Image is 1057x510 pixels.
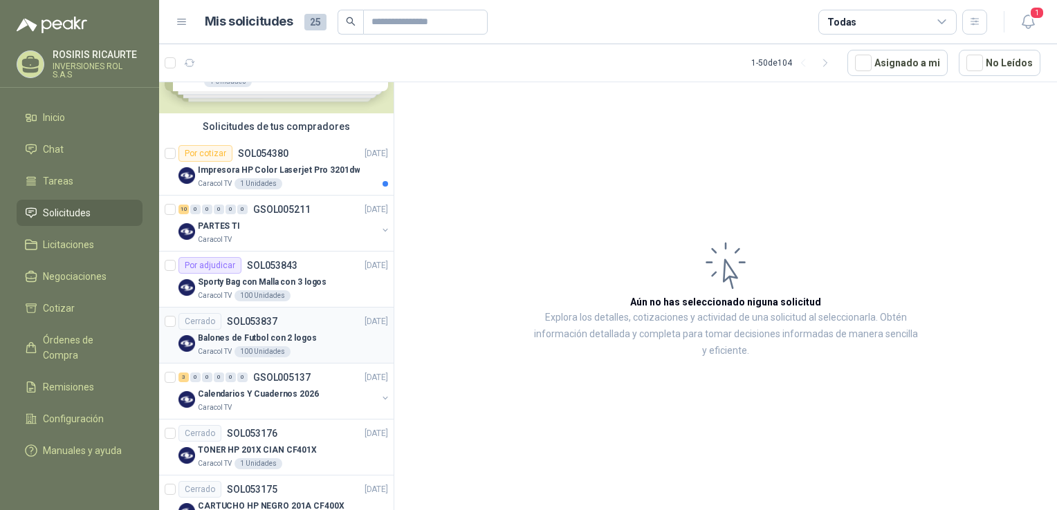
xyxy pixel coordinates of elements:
[178,279,195,296] img: Company Logo
[198,276,327,289] p: Sporty Bag con Malla con 3 logos
[17,104,143,131] a: Inicio
[17,374,143,400] a: Remisiones
[346,17,356,26] span: search
[43,237,94,252] span: Licitaciones
[43,205,91,220] span: Solicitudes
[1015,10,1040,35] button: 1
[178,201,391,245] a: 10 0 0 0 0 0 GSOL005211[DATE] Company LogoPARTES TICaracol TV
[198,164,360,177] p: Impresora HP Color Laserjet Pro 3201dw
[237,372,248,382] div: 0
[365,259,388,272] p: [DATE]
[226,372,236,382] div: 0
[17,232,143,258] a: Licitaciones
[178,481,221,498] div: Cerrado
[43,142,64,157] span: Chat
[178,335,195,352] img: Company Logo
[827,15,856,30] div: Todas
[178,167,195,184] img: Company Logo
[630,294,821,310] h3: Aún no has seleccionado niguna solicitud
[178,425,221,442] div: Cerrado
[17,295,143,321] a: Cotizar
[178,257,241,274] div: Por adjudicar
[237,205,248,214] div: 0
[227,317,277,326] p: SOL053837
[17,200,143,226] a: Solicitudes
[1029,6,1045,19] span: 1
[198,388,319,401] p: Calendarios Y Cuadernos 2026
[959,50,1040,76] button: No Leídos
[198,402,232,413] p: Caracol TV
[253,205,311,214] p: GSOL005211
[751,52,836,74] div: 1 - 50 de 104
[17,136,143,162] a: Chat
[43,332,129,363] span: Órdenes de Compra
[533,310,919,359] p: Explora los detalles, cotizaciones y actividad de una solicitud al seleccionarla. Obtén informaci...
[198,220,240,233] p: PARTES TI
[43,379,94,395] span: Remisiones
[198,290,232,301] p: Caracol TV
[159,140,394,196] a: Por cotizarSOL054380[DATE] Company LogoImpresora HP Color Laserjet Pro 3201dwCaracol TV1 Unidades
[214,205,224,214] div: 0
[17,406,143,432] a: Configuración
[365,315,388,328] p: [DATE]
[205,12,293,32] h1: Mis solicitudes
[226,205,236,214] div: 0
[178,447,195,464] img: Company Logo
[159,252,394,308] a: Por adjudicarSOL053843[DATE] Company LogoSporty Bag con Malla con 3 logosCaracol TV100 Unidades
[247,261,297,270] p: SOL053843
[178,372,189,382] div: 3
[365,483,388,496] p: [DATE]
[43,443,122,458] span: Manuales y ayuda
[178,391,195,408] img: Company Logo
[17,17,87,33] img: Logo peakr
[365,147,388,160] p: [DATE]
[43,411,104,426] span: Configuración
[365,371,388,384] p: [DATE]
[190,372,201,382] div: 0
[159,113,394,140] div: Solicitudes de tus compradores
[198,346,232,357] p: Caracol TV
[365,203,388,216] p: [DATE]
[178,223,195,240] img: Company Logo
[178,205,189,214] div: 10
[235,346,291,357] div: 100 Unidades
[53,62,143,79] p: INVERSIONES ROL S.A.S
[235,178,282,189] div: 1 Unidades
[227,484,277,494] p: SOL053175
[198,444,317,457] p: TONER HP 201X CIAN CF401X
[235,458,282,469] div: 1 Unidades
[17,327,143,368] a: Órdenes de Compra
[198,458,232,469] p: Caracol TV
[304,14,327,30] span: 25
[202,205,212,214] div: 0
[17,168,143,194] a: Tareas
[198,332,317,345] p: Balones de Futbol con 2 logos
[198,234,232,245] p: Caracol TV
[43,301,75,316] span: Cotizar
[159,419,394,475] a: CerradoSOL053176[DATE] Company LogoTONER HP 201X CIAN CF401XCaracol TV1 Unidades
[202,372,212,382] div: 0
[159,308,394,363] a: CerradoSOL053837[DATE] Company LogoBalones de Futbol con 2 logosCaracol TV100 Unidades
[253,372,311,382] p: GSOL005137
[190,205,201,214] div: 0
[17,437,143,464] a: Manuales y ayuda
[43,110,65,125] span: Inicio
[227,428,277,438] p: SOL053176
[43,269,107,284] span: Negociaciones
[198,178,232,189] p: Caracol TV
[43,173,73,189] span: Tareas
[17,263,143,290] a: Negociaciones
[53,50,143,59] p: ROSIRIS RICAURTE
[178,369,391,413] a: 3 0 0 0 0 0 GSOL005137[DATE] Company LogoCalendarios Y Cuadernos 2026Caracol TV
[178,145,232,162] div: Por cotizar
[847,50,948,76] button: Asignado a mi
[365,427,388,440] p: [DATE]
[214,372,224,382] div: 0
[178,313,221,330] div: Cerrado
[235,290,291,301] div: 100 Unidades
[238,149,288,158] p: SOL054380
